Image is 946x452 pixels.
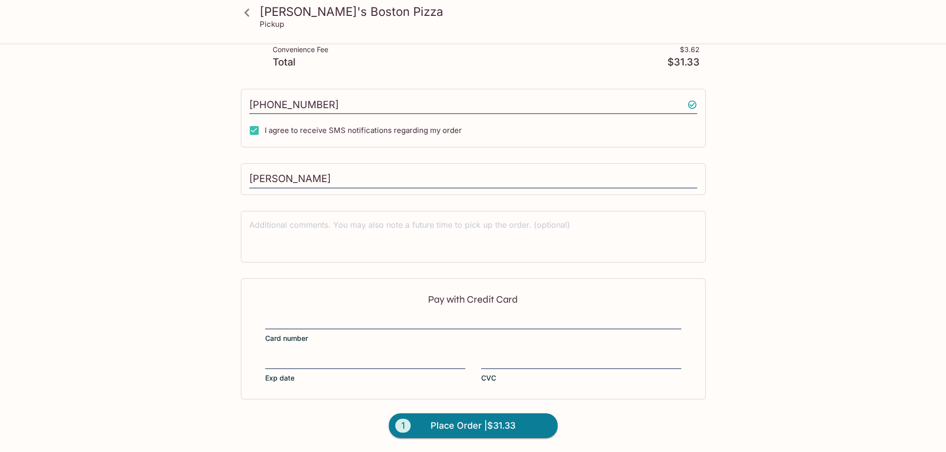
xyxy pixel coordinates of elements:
span: CVC [481,373,496,383]
iframe: Secure CVC input frame [481,356,681,367]
span: Place Order | $31.33 [431,418,515,434]
p: Convenience Fee [273,46,328,54]
p: $31.33 [667,58,700,67]
input: Enter first and last name [249,170,697,189]
span: Card number [265,333,308,343]
span: 1 [395,419,411,433]
span: Exp date [265,373,294,383]
input: Enter phone number [249,95,697,114]
h3: [PERSON_NAME]'s Boston Pizza [260,4,704,19]
p: $3.62 [680,46,700,54]
p: Pickup [260,19,284,29]
iframe: Secure expiration date input frame [265,356,465,367]
span: I agree to receive SMS notifications regarding my order [265,126,462,135]
p: Pay with Credit Card [265,295,681,304]
button: 1Place Order |$31.33 [389,413,558,438]
p: Total [273,58,295,67]
iframe: Secure card number input frame [265,317,681,328]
